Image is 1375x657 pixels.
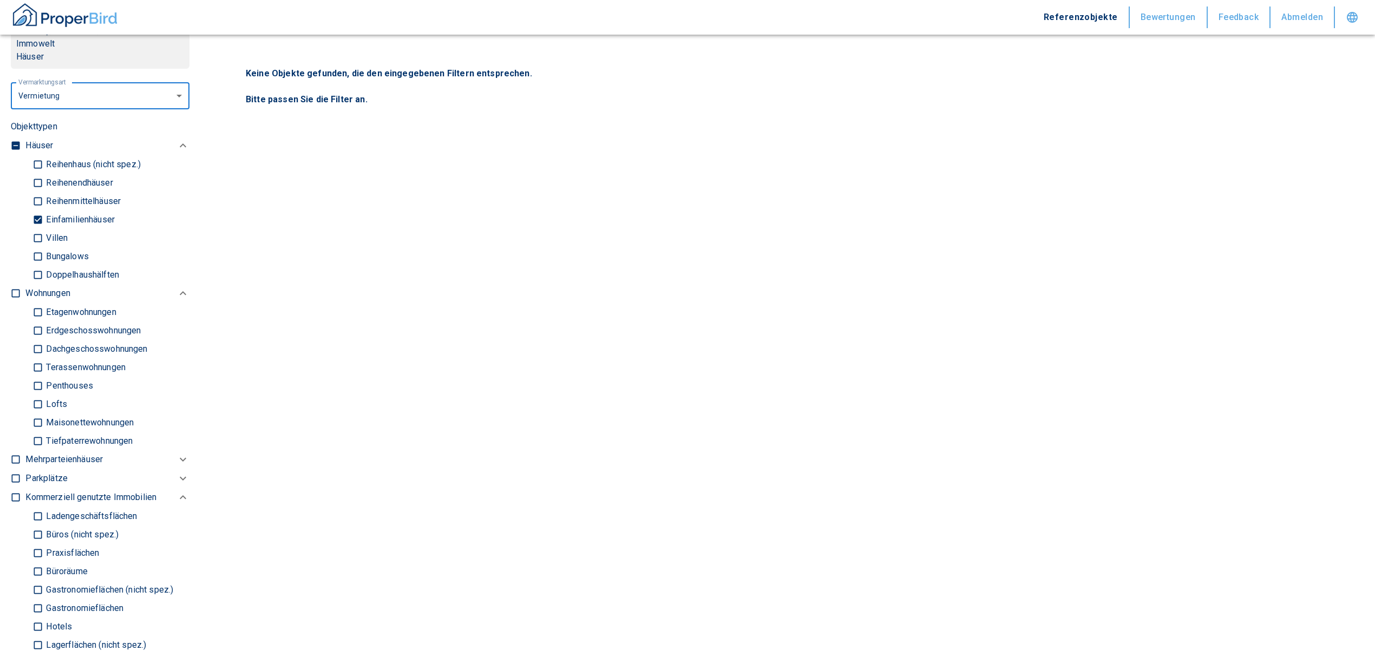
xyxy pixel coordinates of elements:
p: Doppelhaushälften [43,271,119,279]
p: Gastronomieflächen [43,604,123,613]
p: Häuser [16,50,184,63]
div: Wohnungen [25,284,189,303]
div: Mehrparteienhäuser [25,450,189,469]
p: Lagerflächen (nicht spez.) [43,641,146,649]
p: Reihenhaus (nicht spez.) [43,160,141,169]
p: Etagenwohnungen [43,308,116,317]
button: Feedback [1208,6,1271,28]
p: Einfamilienhäuser [43,215,115,224]
p: Lofts [43,400,67,409]
p: Gastronomieflächen (nicht spez.) [43,586,173,594]
p: Wohnungen [25,287,70,300]
p: Villen [43,234,68,242]
p: Reihenendhäuser [43,179,113,187]
button: Referenzobjekte [1033,6,1130,28]
p: Mehrparteienhäuser [25,453,103,466]
p: Erdgeschosswohnungen [43,326,141,335]
div: letzte 6 Monate [11,81,189,110]
p: Maisonettewohnungen [43,418,134,427]
p: Parkplätze [25,472,68,485]
p: Büros (nicht spez.) [43,530,119,539]
p: Terassenwohnungen [43,363,126,372]
img: ProperBird Logo and Home Button [11,2,119,29]
button: Bewertungen [1130,6,1208,28]
button: Abmelden [1271,6,1335,28]
button: ProperBird Logo and Home Button [11,2,119,33]
p: Kommerziell genutzte Immobilien [25,491,156,504]
p: Reihenmittelhäuser [43,197,121,206]
p: Ladengeschäftsflächen [43,512,137,521]
p: Tiefpaterrewohnungen [43,437,133,445]
p: Büroräume [43,567,87,576]
p: Bungalows [43,252,88,261]
p: Dachgeschosswohnungen [43,345,147,353]
p: Penthouses [43,382,93,390]
p: Hotels [43,622,72,631]
p: Häuser [25,139,53,152]
div: Kommerziell genutzte Immobilien [25,488,189,507]
p: Objekttypen [11,120,189,133]
p: Keine Objekte gefunden, die den eingegebenen Filtern entsprechen. Bitte passen Sie die Filter an. [246,67,1330,106]
p: Praxisflächen [43,549,99,557]
div: Parkplätze [25,469,189,488]
div: Häuser [25,136,189,155]
p: Auf Ebay, Immobilie1, Immoscout oder Immowelt [16,24,184,50]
